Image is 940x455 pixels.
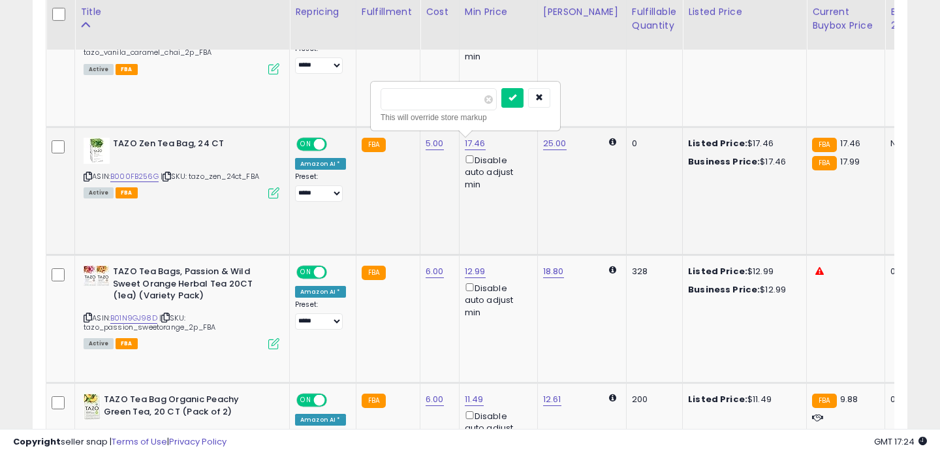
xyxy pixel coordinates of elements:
small: FBA [812,156,836,170]
div: Fulfillment [362,5,415,19]
span: FBA [116,338,138,349]
div: [PERSON_NAME] [543,5,621,19]
a: 6.00 [426,265,444,278]
b: Business Price: [688,155,760,168]
div: 0 [632,138,672,149]
span: FBA [116,187,138,198]
b: Business Price: [688,283,760,296]
small: FBA [362,394,386,408]
div: Listed Price [688,5,801,19]
div: Amazon AI * [295,158,346,170]
a: Terms of Use [112,435,167,448]
a: 5.00 [426,137,444,150]
b: TAZO Tea Bags, Passion & Wild Sweet Orange Herbal Tea 20CT (1ea) (Variety Pack) [113,266,272,306]
span: 9.88 [840,393,858,405]
div: ASIN: [84,138,279,197]
span: All listings currently available for purchase on Amazon [84,187,114,198]
div: Disable auto adjust min [465,281,527,319]
a: 25.00 [543,137,567,150]
a: 6.00 [426,393,444,406]
span: 17.46 [840,137,861,149]
span: OFF [325,395,346,406]
div: $12.99 [688,266,796,277]
b: TAZO Zen Tea Bag, 24 CT [113,138,272,153]
a: 11.49 [465,393,484,406]
div: 0% [890,394,933,405]
div: $17.46 [688,138,796,149]
div: Repricing [295,5,351,19]
div: Preset: [295,300,346,330]
div: 0% [890,266,933,277]
span: 17.99 [840,155,860,168]
div: 200 [632,394,672,405]
div: Fulfillable Quantity [632,5,677,33]
div: Preset: [295,172,346,202]
a: B01N9GJ98D [110,313,157,324]
span: 2025-09-15 17:24 GMT [874,435,927,448]
div: Cost [426,5,454,19]
div: ASIN: [84,10,279,73]
img: 41TOB14D4gL._SL40_.jpg [84,394,101,420]
span: All listings currently available for purchase on Amazon [84,64,114,75]
div: Disable auto adjust min [465,409,527,447]
small: FBA [362,266,386,280]
div: Current Buybox Price [812,5,879,33]
div: $11.49 [688,394,796,405]
span: All listings currently available for purchase on Amazon [84,338,114,349]
small: FBA [812,394,836,408]
span: | SKU: tazo_zen_24ct_FBA [161,171,259,181]
div: Amazon AI * [295,414,346,426]
div: BB Share 24h. [890,5,938,33]
img: 41c1uGeNhwL._SL40_.jpg [84,138,110,164]
div: N/A [890,138,933,149]
div: ASIN: [84,266,279,348]
div: Title [80,5,284,19]
strong: Copyright [13,435,61,448]
a: 12.61 [543,393,561,406]
small: FBA [362,138,386,152]
b: Listed Price: [688,265,747,277]
b: Listed Price: [688,393,747,405]
div: 328 [632,266,672,277]
span: OFF [325,267,346,278]
div: Disable auto adjust min [465,153,527,191]
span: ON [298,267,314,278]
small: FBA [812,138,836,152]
span: | SKU: tazo_passion_sweetorange_2p_FBA [84,313,215,332]
a: 17.46 [465,137,486,150]
b: Listed Price: [688,137,747,149]
div: $12.99 [688,284,796,296]
a: 12.99 [465,265,486,278]
div: seller snap | | [13,436,227,448]
a: B000FB256G [110,171,159,182]
span: OFF [325,139,346,150]
div: Preset: [295,44,346,74]
b: TAZO Tea Bag Organic Peachy Green Tea, 20 CT (Pack of 2) [104,394,262,421]
div: $17.46 [688,156,796,168]
div: Amazon AI * [295,286,346,298]
div: This will override store markup [381,111,550,124]
div: Min Price [465,5,532,19]
span: ON [298,139,314,150]
span: FBA [116,64,138,75]
a: 18.80 [543,265,564,278]
img: 51hUk6y3k6L._SL40_.jpg [84,266,110,286]
a: Privacy Policy [169,435,227,448]
span: ON [298,395,314,406]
